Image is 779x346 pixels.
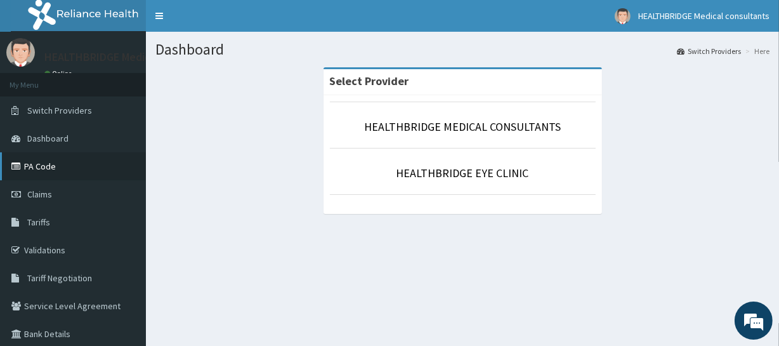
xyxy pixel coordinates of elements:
li: Here [742,46,769,57]
p: HEALTHBRIDGE Medical consultants [44,51,221,63]
img: User Image [615,8,631,24]
span: Tariffs [27,216,50,228]
a: HEALTHBRIDGE EYE CLINIC [396,166,529,180]
span: Claims [27,189,52,200]
span: Switch Providers [27,105,92,116]
a: Online [44,69,75,78]
span: Tariff Negotiation [27,272,92,284]
a: HEALTHBRIDGE MEDICAL CONSULTANTS [364,119,561,134]
h1: Dashboard [155,41,769,58]
span: Dashboard [27,133,69,144]
strong: Select Provider [330,74,409,88]
a: Switch Providers [677,46,741,57]
span: HEALTHBRIDGE Medical consultants [638,10,769,22]
img: User Image [6,38,35,67]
